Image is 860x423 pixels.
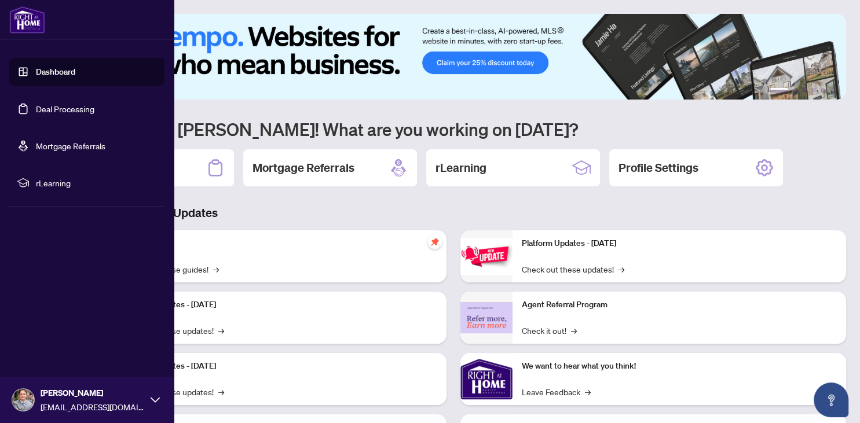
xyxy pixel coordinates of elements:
[522,385,591,398] a: Leave Feedback→
[122,299,437,311] p: Platform Updates - [DATE]
[802,88,807,93] button: 3
[619,263,624,275] span: →
[36,104,94,114] a: Deal Processing
[213,263,219,275] span: →
[460,238,513,274] img: Platform Updates - June 23, 2025
[60,205,846,221] h3: Brokerage & Industry Updates
[522,299,837,311] p: Agent Referral Program
[218,324,224,337] span: →
[122,360,437,373] p: Platform Updates - [DATE]
[36,176,156,189] span: rLearning
[12,389,34,411] img: Profile Icon
[811,88,816,93] button: 4
[821,88,825,93] button: 5
[522,237,837,250] p: Platform Updates - [DATE]
[814,382,848,417] button: Open asap
[41,387,145,399] span: [PERSON_NAME]
[60,118,846,140] h1: Welcome back [PERSON_NAME]! What are you working on [DATE]?
[793,88,797,93] button: 2
[522,360,837,373] p: We want to hear what you think!
[41,400,145,413] span: [EMAIL_ADDRESS][DOMAIN_NAME]
[428,235,442,249] span: pushpin
[770,88,788,93] button: 1
[436,160,486,176] h2: rLearning
[830,88,835,93] button: 6
[218,385,224,398] span: →
[460,302,513,334] img: Agent Referral Program
[36,67,75,77] a: Dashboard
[252,160,354,176] h2: Mortgage Referrals
[619,160,698,176] h2: Profile Settings
[60,14,846,100] img: Slide 0
[9,6,45,34] img: logo
[460,353,513,405] img: We want to hear what you think!
[122,237,437,250] p: Self-Help
[522,263,624,275] a: Check out these updates!→
[36,141,105,151] a: Mortgage Referrals
[522,324,577,337] a: Check it out!→
[571,324,577,337] span: →
[585,385,591,398] span: →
